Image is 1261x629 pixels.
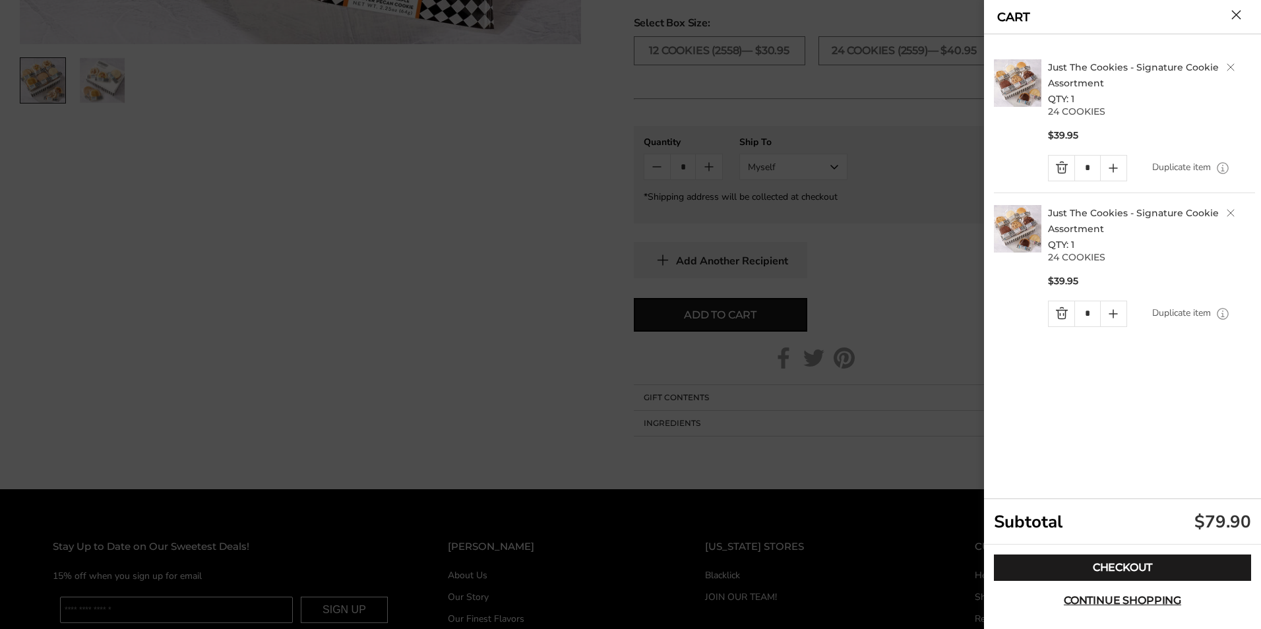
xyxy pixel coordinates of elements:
[1048,129,1078,142] span: $39.95
[1152,160,1211,175] a: Duplicate item
[1048,205,1255,253] h2: QTY: 1
[984,499,1261,545] div: Subtotal
[994,587,1251,614] button: Continue shopping
[1048,61,1219,89] a: Just The Cookies - Signature Cookie Assortment
[1074,301,1100,326] input: Quantity Input
[994,205,1041,253] img: C. Krueger's. image
[1048,207,1219,235] a: Just The Cookies - Signature Cookie Assortment
[1152,306,1211,320] a: Duplicate item
[1101,156,1126,181] a: Quantity plus button
[1048,253,1255,262] p: 24 COOKIES
[1074,156,1100,181] input: Quantity Input
[997,11,1030,23] a: CART
[994,554,1251,581] a: Checkout
[1049,156,1074,181] a: Quantity minus button
[1194,510,1251,533] div: $79.90
[1064,595,1181,606] span: Continue shopping
[1048,107,1255,116] p: 24 COOKIES
[11,579,137,618] iframe: Sign Up via Text for Offers
[1227,209,1235,217] a: Delete product
[1048,59,1255,107] h2: QTY: 1
[1049,301,1074,326] a: Quantity minus button
[1048,275,1078,287] span: $39.95
[1231,10,1241,20] button: Close cart
[1227,63,1235,71] a: Delete product
[1101,301,1126,326] a: Quantity plus button
[994,59,1041,107] img: C. Krueger's. image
